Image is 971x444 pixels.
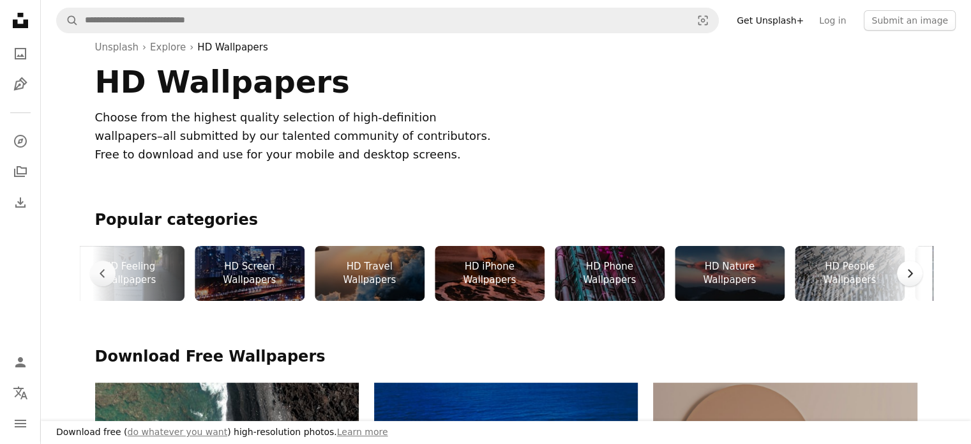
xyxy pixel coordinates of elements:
[8,190,33,215] a: Download History
[95,40,917,55] div: › ›
[95,210,917,231] h2: Popular categories
[864,10,956,31] button: Submit an image
[95,65,638,98] h1: HD Wallpapers
[195,246,305,301] a: HD Screen Wallpapers
[897,261,922,286] button: scroll list to the right
[57,8,79,33] button: Search Unsplash
[95,40,139,55] a: Unsplash
[795,246,905,301] a: HD People Wallpapers
[8,8,33,36] a: Home — Unsplash
[150,40,186,55] a: Explore
[8,128,33,154] a: Explore
[56,8,719,33] form: Find visuals sitewide
[75,246,184,301] a: HD Feeling Wallpapers
[8,380,33,406] button: Language
[128,427,228,437] a: do whatever you want
[315,246,425,301] a: HD Travel Wallpapers
[95,347,917,367] h2: Download Free Wallpapers
[8,159,33,185] a: Collections
[8,72,33,97] a: Illustrations
[197,40,267,55] a: HD Wallpapers
[435,246,545,301] a: HD iPhone Wallpapers
[555,246,665,301] a: HD Phone Wallpapers
[811,10,854,31] a: Log in
[675,246,785,301] a: HD Nature Wallpapers
[56,426,388,439] h3: Download free ( ) high-resolution photos.
[8,349,33,375] a: Log in / Sign up
[8,41,33,66] a: Photos
[688,8,718,33] button: Visual search
[337,427,388,437] a: Learn more
[95,109,499,164] div: Choose from the highest quality selection of high-definition wallpapers–all submitted by our tale...
[90,261,116,286] button: scroll list to the left
[729,10,811,31] a: Get Unsplash+
[8,411,33,436] button: Menu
